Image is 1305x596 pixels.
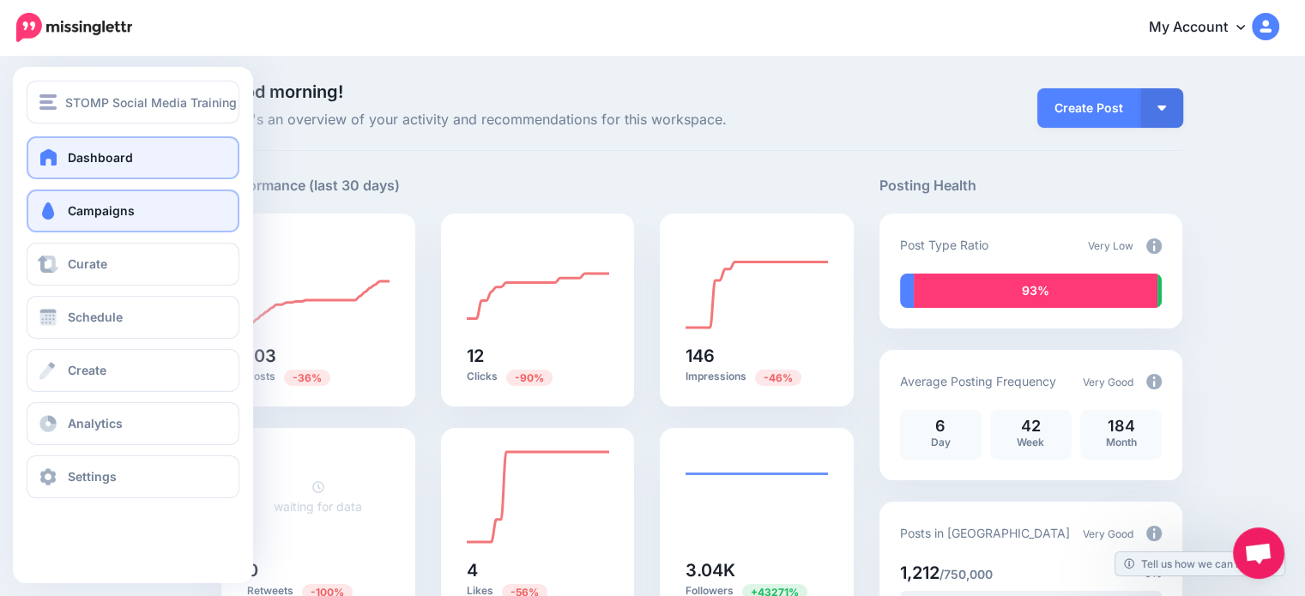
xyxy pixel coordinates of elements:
span: Dashboard [68,150,133,165]
a: Create Post [1037,88,1140,128]
span: Very Low [1088,239,1133,252]
span: Very Good [1083,527,1133,540]
p: Impressions [686,369,828,385]
a: Dashboard [27,136,239,179]
span: Create [68,363,106,377]
p: Clicks [467,369,609,385]
span: Month [1105,436,1136,449]
a: Curate [27,243,239,286]
p: Average Posting Frequency [900,371,1056,391]
a: Tell us how we can improve [1115,552,1284,575]
span: Good morning! [221,81,343,102]
p: 6 [909,418,973,434]
div: 5% of your posts in the last 30 days have been from Drip Campaigns [900,274,915,308]
h5: 3.04K [686,562,828,579]
img: info-circle-grey.png [1146,374,1162,389]
p: Posts in [GEOGRAPHIC_DATA] [900,523,1070,543]
span: Previous period: 270 [755,370,801,386]
h5: Posting Health [879,175,1182,196]
div: Open chat [1233,527,1284,579]
div: 2% of your posts in the last 30 days were manually created (i.e. were not from Drip Campaigns or ... [1157,274,1162,308]
p: Post Type Ratio [900,235,988,255]
button: STOMP Social Media Training [27,81,239,123]
img: info-circle-grey.png [1146,526,1162,541]
p: 184 [1089,418,1153,434]
div: 93% of your posts in the last 30 days have been from Curated content [914,274,1157,308]
img: info-circle-grey.png [1146,238,1162,254]
span: Very Good [1083,376,1133,388]
a: Settings [27,455,239,498]
a: waiting for data [274,479,362,514]
h5: 103 [247,347,390,364]
h5: 4 [467,562,609,579]
img: Missinglettr [16,13,132,42]
span: Schedule [68,310,123,324]
span: 1,212 [900,563,939,583]
span: Previous period: 161 [284,370,330,386]
p: Posts [247,369,390,385]
span: Curate [68,256,107,271]
img: arrow-down-white.png [1157,105,1166,111]
span: Previous period: 120 [506,370,553,386]
h5: 12 [467,347,609,364]
a: Schedule [27,296,239,339]
a: Analytics [27,402,239,445]
span: Here's an overview of your activity and recommendations for this workspace. [221,109,854,131]
span: Campaigns [68,203,135,218]
span: Analytics [68,416,123,430]
a: My Account [1132,7,1279,49]
h5: Performance (last 30 days) [221,175,400,196]
span: Settings [68,469,117,484]
h5: 146 [686,347,828,364]
span: Day [931,436,951,449]
p: 42 [999,418,1063,434]
span: Week [1017,436,1044,449]
a: Create [27,349,239,392]
h5: 0 [247,562,390,579]
a: Campaigns [27,190,239,232]
span: /750,000 [939,567,993,581]
img: menu.png [39,94,57,110]
span: STOMP Social Media Training [65,93,237,112]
